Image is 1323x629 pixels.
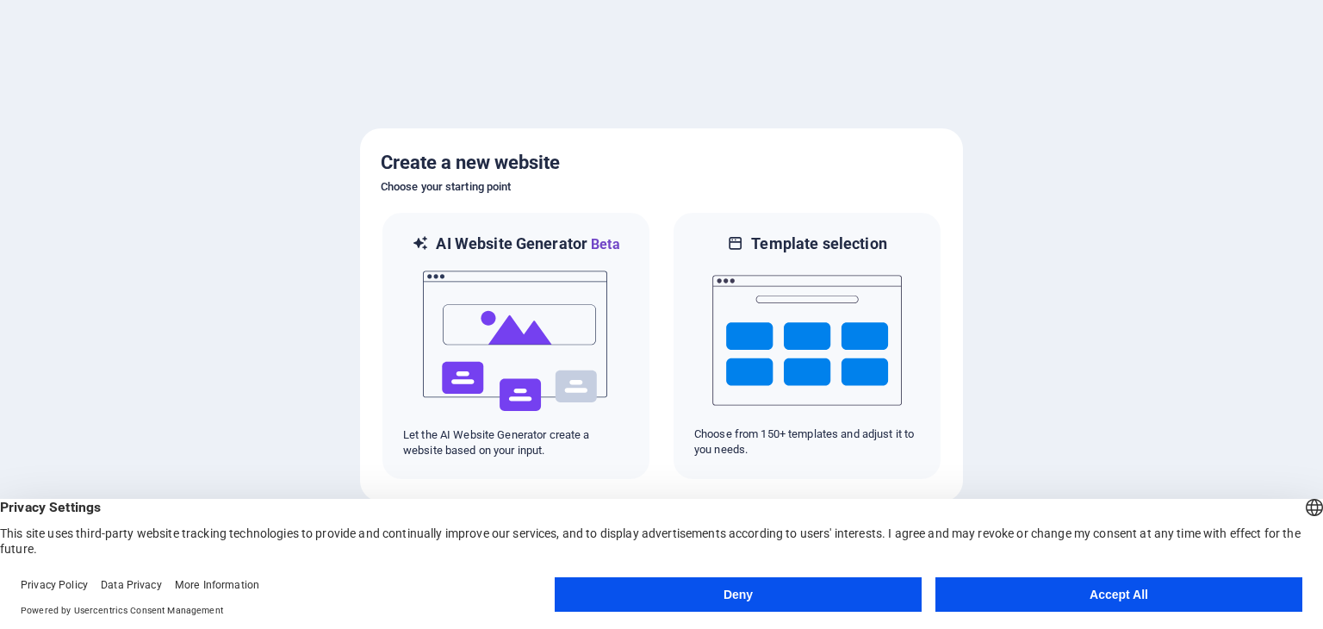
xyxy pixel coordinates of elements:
p: Choose from 150+ templates and adjust it to you needs. [694,427,920,458]
img: ai [421,255,611,427]
span: Beta [587,236,620,252]
h5: Create a new website [381,149,942,177]
h6: Template selection [751,234,886,254]
h6: Choose your starting point [381,177,942,197]
div: AI Website GeneratorBetaaiLet the AI Website Generator create a website based on your input. [381,211,651,481]
p: Let the AI Website Generator create a website based on your input. [403,427,629,458]
div: Template selectionChoose from 150+ templates and adjust it to you needs. [672,211,942,481]
h6: AI Website Generator [436,234,619,255]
